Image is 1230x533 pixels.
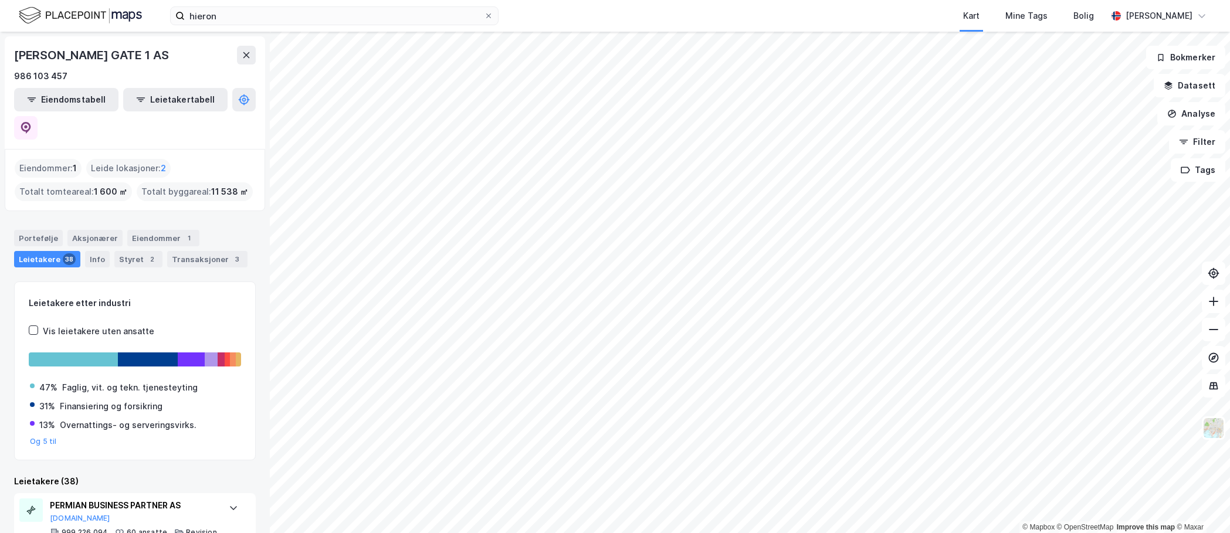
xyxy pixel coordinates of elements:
[211,185,248,199] span: 11 538 ㎡
[1022,523,1055,531] a: Mapbox
[1154,74,1225,97] button: Datasett
[29,296,241,310] div: Leietakere etter industri
[1126,9,1192,23] div: [PERSON_NAME]
[14,230,63,246] div: Portefølje
[60,399,162,413] div: Finansiering og forsikring
[963,9,980,23] div: Kart
[60,418,196,432] div: Overnattings- og serveringsvirks.
[123,88,228,111] button: Leietakertabell
[14,69,67,83] div: 986 103 457
[50,514,110,523] button: [DOMAIN_NAME]
[161,161,166,175] span: 2
[137,182,253,201] div: Totalt byggareal :
[167,251,248,267] div: Transaksjoner
[1073,9,1094,23] div: Bolig
[1146,46,1225,69] button: Bokmerker
[15,159,82,178] div: Eiendommer :
[1202,417,1225,439] img: Z
[86,159,171,178] div: Leide lokasjoner :
[1171,477,1230,533] div: Kontrollprogram for chat
[1117,523,1175,531] a: Improve this map
[14,251,80,267] div: Leietakere
[185,7,484,25] input: Søk på adresse, matrikkel, gårdeiere, leietakere eller personer
[114,251,162,267] div: Styret
[62,381,198,395] div: Faglig, vit. og tekn. tjenesteyting
[231,253,243,265] div: 3
[183,232,195,244] div: 1
[39,381,57,395] div: 47%
[1171,477,1230,533] iframe: Chat Widget
[14,46,171,64] div: [PERSON_NAME] GATE 1 AS
[73,161,77,175] span: 1
[1171,158,1225,182] button: Tags
[50,498,217,512] div: PERMIAN BUSINESS PARTNER AS
[85,251,110,267] div: Info
[1057,523,1114,531] a: OpenStreetMap
[127,230,199,246] div: Eiendommer
[14,474,256,488] div: Leietakere (38)
[1157,102,1225,125] button: Analyse
[19,5,142,26] img: logo.f888ab2527a4732fd821a326f86c7f29.svg
[30,437,57,446] button: Og 5 til
[43,324,154,338] div: Vis leietakere uten ansatte
[15,182,132,201] div: Totalt tomteareal :
[67,230,123,246] div: Aksjonærer
[39,418,55,432] div: 13%
[94,185,127,199] span: 1 600 ㎡
[63,253,76,265] div: 38
[1169,130,1225,154] button: Filter
[39,399,55,413] div: 31%
[146,253,158,265] div: 2
[1005,9,1048,23] div: Mine Tags
[14,88,118,111] button: Eiendomstabell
